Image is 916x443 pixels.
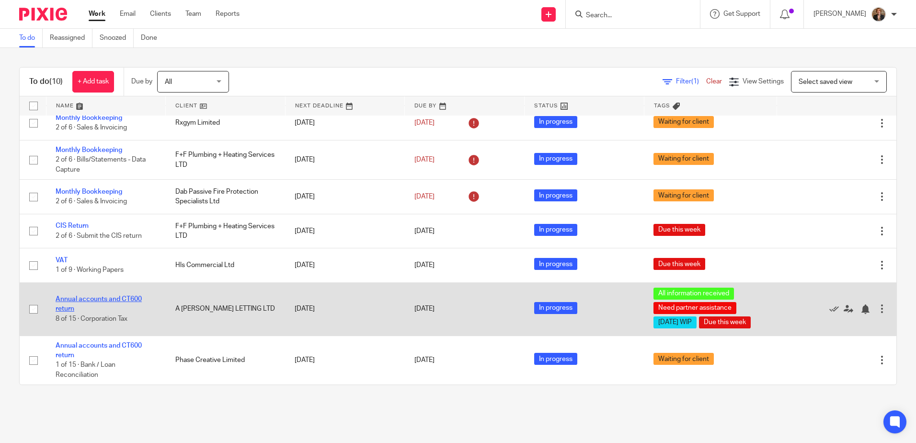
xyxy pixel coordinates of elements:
[723,11,760,17] span: Get Support
[414,305,435,312] span: [DATE]
[653,258,705,270] span: Due this week
[166,336,286,385] td: Phase Creative Limited
[166,214,286,248] td: F+F Plumbing + Heating Services LTD
[56,315,127,322] span: 8 of 15 · Corporation Tax
[653,116,714,128] span: Waiting for client
[56,156,146,173] span: 2 of 6 · Bills/Statements - Data Capture
[654,103,670,108] span: Tags
[56,115,122,121] a: Monthly Bookkeeping
[414,119,435,126] span: [DATE]
[653,302,736,314] span: Need partner assistance
[131,77,152,86] p: Due by
[285,180,405,214] td: [DATE]
[166,180,286,214] td: Dab Passive Fire Protection Specialists Ltd
[56,296,142,312] a: Annual accounts and CT600 return
[166,248,286,282] td: Hls Commercial Ltd
[165,79,172,85] span: All
[120,9,136,19] a: Email
[534,116,577,128] span: In progress
[653,153,714,165] span: Waiting for client
[829,304,844,314] a: Mark as done
[653,189,714,201] span: Waiting for client
[414,262,435,268] span: [DATE]
[56,198,127,205] span: 2 of 6 · Sales & Invoicing
[653,288,734,300] span: All information received
[534,153,577,165] span: In progress
[166,282,286,336] td: A [PERSON_NAME] LETTING LTD
[56,233,142,239] span: 2 of 6 · Submit the CIS return
[706,78,722,85] a: Clear
[29,77,63,87] h1: To do
[285,214,405,248] td: [DATE]
[141,29,164,47] a: Done
[285,140,405,179] td: [DATE]
[56,361,115,378] span: 1 of 15 · Bank / Loan Reconciliation
[56,188,122,195] a: Monthly Bookkeeping
[166,140,286,179] td: F+F Plumbing + Heating Services LTD
[534,189,577,201] span: In progress
[216,9,240,19] a: Reports
[534,302,577,314] span: In progress
[871,7,886,22] img: WhatsApp%20Image%202025-04-23%20at%2010.20.30_16e186ec.jpg
[799,79,852,85] span: Select saved view
[150,9,171,19] a: Clients
[585,12,671,20] input: Search
[185,9,201,19] a: Team
[56,125,127,131] span: 2 of 6 · Sales & Invoicing
[56,267,124,273] span: 1 of 9 · Working Papers
[89,9,105,19] a: Work
[699,316,751,328] span: Due this week
[691,78,699,85] span: (1)
[19,8,67,21] img: Pixie
[414,357,435,363] span: [DATE]
[414,193,435,200] span: [DATE]
[534,353,577,365] span: In progress
[19,29,43,47] a: To do
[285,106,405,140] td: [DATE]
[49,78,63,85] span: (10)
[676,78,706,85] span: Filter
[743,78,784,85] span: View Settings
[414,228,435,234] span: [DATE]
[813,9,866,19] p: [PERSON_NAME]
[56,147,122,153] a: Monthly Bookkeeping
[56,342,142,359] a: Annual accounts and CT600 return
[653,224,705,236] span: Due this week
[285,282,405,336] td: [DATE]
[285,336,405,385] td: [DATE]
[100,29,134,47] a: Snoozed
[414,156,435,163] span: [DATE]
[653,316,697,328] span: [DATE] WIP
[50,29,92,47] a: Reassigned
[534,258,577,270] span: In progress
[285,248,405,282] td: [DATE]
[56,222,89,229] a: CIS Return
[166,106,286,140] td: Rxgym Limited
[534,224,577,236] span: In progress
[653,353,714,365] span: Waiting for client
[56,257,68,264] a: VAT
[72,71,114,93] a: + Add task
